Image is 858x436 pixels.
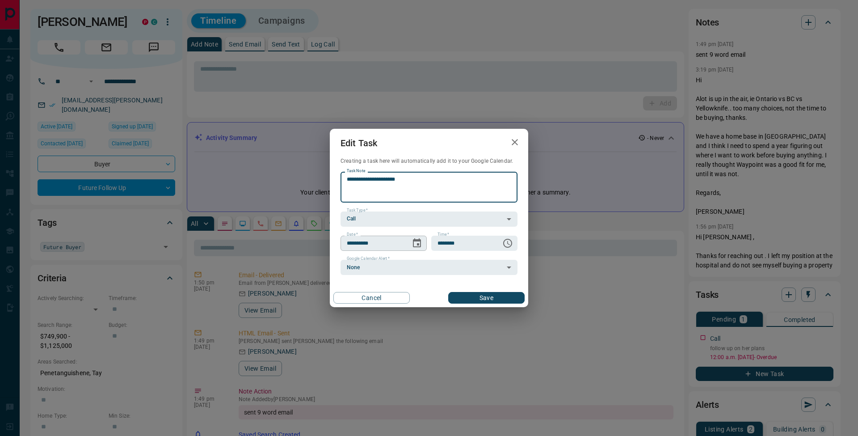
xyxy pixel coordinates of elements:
label: Google Calendar Alert [347,256,390,262]
div: Call [341,212,517,227]
label: Task Type [347,207,368,213]
label: Time [437,232,449,237]
label: Task Note [347,168,365,174]
label: Date [347,232,358,237]
button: Save [448,292,525,304]
button: Choose date, selected date is Sep 11, 2025 [408,234,426,252]
h2: Edit Task [330,129,388,157]
p: Creating a task here will automatically add it to your Google Calendar. [341,157,517,165]
div: None [341,260,517,275]
button: Choose time, selected time is 12:00 AM [499,234,517,252]
button: Cancel [333,292,410,304]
